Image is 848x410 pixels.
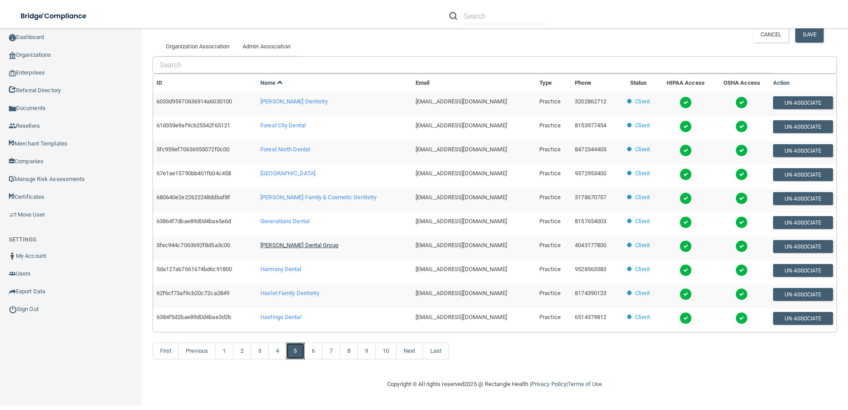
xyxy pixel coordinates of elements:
button: Un-Associate [773,168,833,181]
img: tick.e7d51cea.svg [679,144,692,157]
span: 5fec944c7063692f8d5a3c00 [157,242,230,248]
th: Status [620,74,657,92]
span: [EMAIL_ADDRESS][DOMAIN_NAME] [416,266,507,272]
img: tick.e7d51cea.svg [735,240,748,252]
img: tick.e7d51cea.svg [679,312,692,324]
span: Generations Dental [260,218,310,225]
img: ic-search.3b580494.png [449,12,457,20]
button: Un-Associate [773,120,833,133]
th: ID [153,74,257,92]
span: 3202862712 [575,98,606,105]
span: [PERSON_NAME] Dentistry [260,98,328,105]
p: Client [635,216,650,227]
img: tick.e7d51cea.svg [679,264,692,276]
span: 5da127ab7661674bd6c91800 [157,266,232,272]
img: tick.e7d51cea.svg [735,216,748,229]
img: tick.e7d51cea.svg [679,168,692,181]
a: Next [396,343,423,359]
a: Action [773,79,790,86]
input: Search [464,8,545,24]
img: tick.e7d51cea.svg [735,96,748,109]
th: Email [412,74,536,92]
button: Save [795,26,823,43]
input: Search [160,57,773,73]
span: 8153977454 [575,122,606,129]
img: briefcase.64adab9b.png [9,210,18,219]
img: ic_power_dark.7ecde6b1.png [9,305,17,313]
span: 8174390123 [575,290,606,296]
p: Client [635,168,650,179]
span: 6384f5d2bae89d0d4bae3d2b [157,314,231,320]
span: [EMAIL_ADDRESS][DOMAIN_NAME] [416,290,507,296]
img: tick.e7d51cea.svg [735,312,748,324]
button: Un-Associate [773,96,833,109]
button: Un-Associate [773,240,833,253]
img: organization-icon.f8decf85.png [9,52,16,59]
a: Previous [178,343,216,359]
a: 7 [322,343,340,359]
span: [PERSON_NAME] Dental Group [260,242,338,248]
span: Practice [539,146,561,153]
img: enterprise.0d942306.png [9,70,16,76]
span: Harmony Dental [260,266,301,272]
img: ic_user_dark.df1a06c3.png [9,252,16,260]
span: 3178670757 [575,194,606,201]
a: 2 [233,343,251,359]
a: 3 [251,343,269,359]
span: 67e1ae15790bb401fb04c458 [157,170,231,177]
span: 8157654003 [575,218,606,225]
p: Client [635,192,650,203]
a: 6 [304,343,322,359]
span: 680640e2e22622248ddbaf8f [157,194,230,201]
span: 62f6cf73af9cb20c72ca2849 [157,290,229,296]
span: 63864f7dbae89d0d4bae5e6d [157,218,231,225]
span: Practice [539,170,561,177]
span: [EMAIL_ADDRESS][DOMAIN_NAME] [416,122,507,129]
span: 5fc959ef70636955072f0c00 [157,146,229,153]
button: Un-Associate [773,144,833,157]
span: [EMAIL_ADDRESS][DOMAIN_NAME] [416,170,507,177]
span: Forest City Dental [260,122,306,129]
button: Un-Associate [773,216,833,229]
a: 10 [375,343,397,359]
a: Terms of Use [568,381,602,387]
span: [EMAIL_ADDRESS][DOMAIN_NAME] [416,314,507,320]
span: 8472344405 [575,146,606,153]
span: Practice [539,266,561,272]
span: Practice [539,314,561,320]
img: icon-users.e205127d.png [9,270,16,277]
img: tick.e7d51cea.svg [735,120,748,133]
button: Cancel [753,26,789,43]
span: [EMAIL_ADDRESS][DOMAIN_NAME] [416,98,507,105]
a: 1 [215,343,233,359]
img: tick.e7d51cea.svg [735,144,748,157]
a: 8 [340,343,358,359]
a: 9 [357,343,376,359]
img: tick.e7d51cea.svg [735,192,748,205]
p: Client [635,264,650,275]
p: Client [635,312,650,323]
label: SETTINGS [9,234,36,245]
a: 4 [268,343,287,359]
button: Un-Associate [773,192,833,205]
a: Admin Association [236,37,297,56]
span: Practice [539,98,561,105]
span: Practice [539,242,561,248]
p: Client [635,288,650,299]
span: [PERSON_NAME] Family & Cosmetic Dentistry [260,194,377,201]
img: icon-documents.8dae5593.png [9,105,16,112]
img: ic_reseller.de258add.png [9,122,16,130]
span: [EMAIL_ADDRESS][DOMAIN_NAME] [416,242,507,248]
div: Copyright © All rights reserved 2025 @ Rectangle Health | | [333,370,656,398]
button: Un-Associate [773,264,833,277]
img: tick.e7d51cea.svg [679,288,692,300]
span: Practice [539,194,561,201]
span: 61d359e9af9cb25542f65121 [157,122,230,129]
img: ic_dashboard_dark.d01f4a41.png [9,34,16,41]
p: Client [635,144,650,155]
a: Name [260,79,283,86]
span: [EMAIL_ADDRESS][DOMAIN_NAME] [416,218,507,225]
span: 4043177800 [575,242,606,248]
th: HIPAA Access [657,74,715,92]
span: Hastings Dental [260,314,302,320]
